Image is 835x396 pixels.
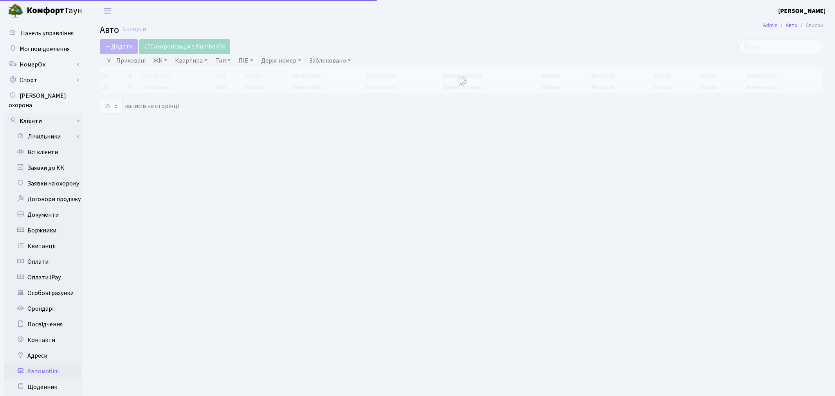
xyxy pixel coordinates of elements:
span: Авто [100,23,119,37]
a: Контакти [4,332,82,348]
a: ПІБ [235,54,256,67]
li: Список [797,21,823,30]
a: Заявки на охорону [4,176,82,191]
a: Спорт [4,72,82,88]
b: [PERSON_NAME] [778,7,826,15]
input: Пошук... [738,39,823,54]
a: Всі клієнти [4,144,82,160]
a: Скинути [123,25,146,33]
a: Особові рахунки [4,285,82,301]
b: Комфорт [27,4,64,17]
a: Квитанції [4,238,82,254]
a: НомерОк [4,57,82,72]
label: записів на сторінці [100,99,179,114]
select: записів на сторінці [100,99,123,114]
a: Договори продажу [4,191,82,207]
a: Оплати iPay [4,270,82,285]
a: [PERSON_NAME] [778,6,826,16]
a: Клієнти [4,113,82,129]
a: Щоденник [4,379,82,395]
a: Автомобілі [4,364,82,379]
a: Держ. номер [258,54,304,67]
a: Оплати [4,254,82,270]
a: Посвідчення [4,317,82,332]
span: Таун [27,4,82,18]
a: Орендарі [4,301,82,317]
a: Admin [763,21,777,29]
a: Квартира [172,54,211,67]
a: Адреси [4,348,82,364]
a: Документи [4,207,82,223]
a: Додати [100,39,138,54]
img: Обробка... [455,74,468,87]
span: Додати [105,42,133,51]
a: Мої повідомлення [4,41,82,57]
a: ЖК [150,54,170,67]
a: Тип [212,54,234,67]
button: Переключити навігацію [98,4,117,17]
a: Заблоковано [306,54,354,67]
a: Авто [786,21,797,29]
a: Панель управління [4,25,82,41]
a: Заявки до КК [4,160,82,176]
a: [PERSON_NAME] охорона [4,88,82,113]
span: Мої повідомлення [20,45,70,53]
nav: breadcrumb [751,17,835,34]
span: Панель управління [21,29,74,38]
a: Приховані [113,54,149,67]
a: Синхронізація з NumberOk [139,39,230,54]
a: Лічильники [9,129,82,144]
a: Боржники [4,223,82,238]
img: logo.png [8,3,23,19]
